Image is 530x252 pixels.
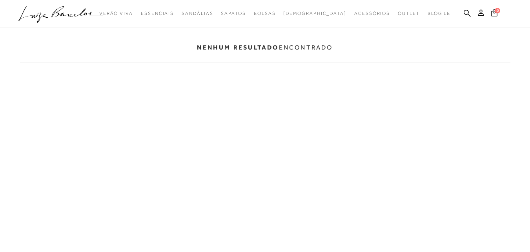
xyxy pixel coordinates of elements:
[182,11,213,16] span: Sandálias
[354,11,390,16] span: Acessórios
[141,6,174,21] a: noSubCategoriesText
[221,11,246,16] span: Sapatos
[283,11,346,16] span: [DEMOGRAPHIC_DATA]
[254,11,276,16] span: Bolsas
[283,6,346,21] a: noSubCategoriesText
[495,8,500,13] span: 0
[398,11,420,16] span: Outlet
[254,6,276,21] a: noSubCategoriesText
[221,6,246,21] a: noSubCategoriesText
[99,11,133,16] span: Verão Viva
[398,6,420,21] a: noSubCategoriesText
[489,9,500,19] button: 0
[197,44,279,51] b: Nenhum resultado
[99,6,133,21] a: noSubCategoriesText
[141,11,174,16] span: Essenciais
[354,6,390,21] a: noSubCategoriesText
[197,44,333,51] p: encontrado
[182,6,213,21] a: noSubCategoriesText
[428,6,450,21] a: BLOG LB
[428,11,450,16] span: BLOG LB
